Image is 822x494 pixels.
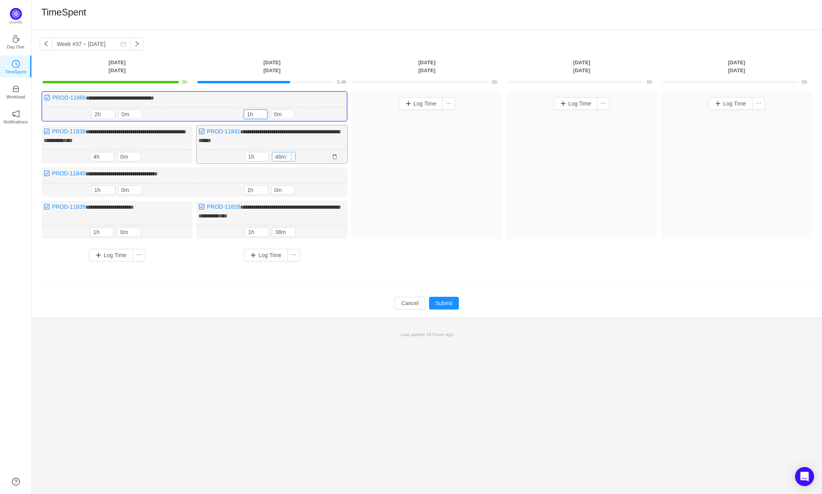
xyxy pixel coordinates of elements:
[52,204,85,210] a: PROD-11839
[40,38,52,50] button: icon: left
[44,170,50,177] img: 10318
[40,58,194,75] th: [DATE] [DATE]
[442,97,455,110] button: icon: ellipsis
[194,58,349,75] th: [DATE] [DATE]
[287,156,295,161] span: Decrease Value
[395,297,425,309] button: Cancel
[597,97,610,110] button: icon: ellipsis
[12,112,20,120] a: icon: notificationNotifications
[121,41,126,47] i: icon: calendar
[7,43,24,50] p: Day One
[89,249,133,261] button: Log Time
[400,332,453,337] span: Last update:
[492,79,497,85] span: 0h
[12,85,20,93] i: icon: inbox
[207,204,240,210] a: PROD-11828
[287,249,300,261] button: icon: ellipsis
[708,97,753,110] button: Log Time
[4,118,28,125] p: Notifications
[198,204,205,210] img: 10318
[349,58,504,75] th: [DATE] [DATE]
[12,478,20,486] a: icon: question-circle
[12,62,20,70] a: icon: clock-circleTimeSpent
[287,152,295,156] span: Increase Value
[52,170,85,177] a: PROD-11840
[12,60,20,68] i: icon: clock-circle
[198,128,205,135] img: 10318
[6,93,25,100] p: Workload
[795,467,814,486] div: Open Intercom Messenger
[12,37,20,45] a: icon: coffeeDay One
[290,153,293,156] i: icon: up
[647,79,652,85] span: 0h
[131,38,143,50] button: icon: right
[399,97,443,110] button: Log Time
[290,157,293,160] i: icon: down
[41,6,86,18] h1: TimeSpent
[802,79,807,85] span: 0h
[182,79,187,85] span: 8h
[44,94,50,101] img: 10318
[12,35,20,43] i: icon: coffee
[337,79,346,85] span: 5.4h
[504,58,659,75] th: [DATE] [DATE]
[752,97,765,110] button: icon: ellipsis
[12,110,20,118] i: icon: notification
[244,249,288,261] button: Log Time
[330,152,339,161] button: icon: delete
[9,20,23,25] p: Quantify
[207,128,240,135] a: PROD-11841
[429,297,459,309] button: Submit
[44,204,50,210] img: 10318
[426,332,453,337] span: 16 hours ago
[12,87,20,95] a: icon: inboxWorkload
[5,68,27,75] p: TimeSpent
[52,128,85,135] a: PROD-11838
[554,97,598,110] button: Log Time
[44,128,50,135] img: 10318
[52,94,86,101] a: PROD-11866
[52,38,131,50] input: Select a week
[133,249,145,261] button: icon: ellipsis
[659,58,814,75] th: [DATE] [DATE]
[10,8,22,20] img: Quantify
